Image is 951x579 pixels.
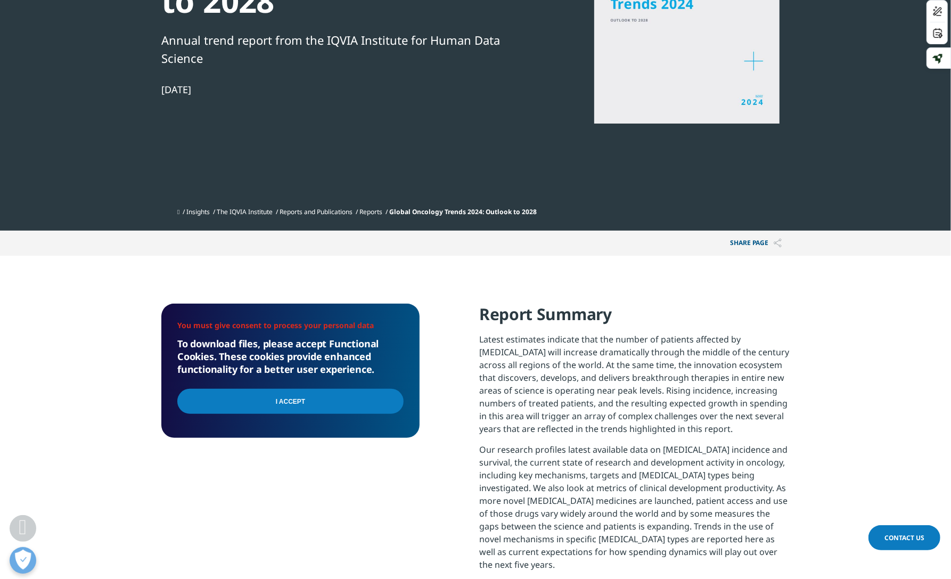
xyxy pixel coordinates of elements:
button: Share PAGEShare PAGE [722,231,790,256]
p: Latest estimates indicate that the number of patients affected by [MEDICAL_DATA] will increase dr... [479,333,790,443]
input: I Accept [177,389,404,414]
p: Our research profiles latest available data on [MEDICAL_DATA] incidence and survival, the current... [479,443,790,579]
h4: Report Summary [479,304,790,333]
span: Contact Us [884,533,924,542]
a: Reports and Publications [280,207,352,216]
a: The IQVIA Institute [217,207,273,216]
div: Annual trend report from the IQVIA Institute for Human Data Science [161,31,527,67]
h5: To download files, please accept Functional Cookies. These cookies provide enhanced functionality... [177,337,404,376]
button: 개방형 기본 설정 [10,547,36,574]
a: Insights [186,207,210,216]
a: Contact Us [868,525,940,550]
img: Share PAGE [774,239,782,248]
li: You must give consent to process your personal data [177,320,404,331]
p: Share PAGE [722,231,790,256]
div: [DATE] [161,83,527,96]
a: Reports [359,207,382,216]
span: Global Oncology Trends 2024: Outlook to 2028 [389,207,537,216]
